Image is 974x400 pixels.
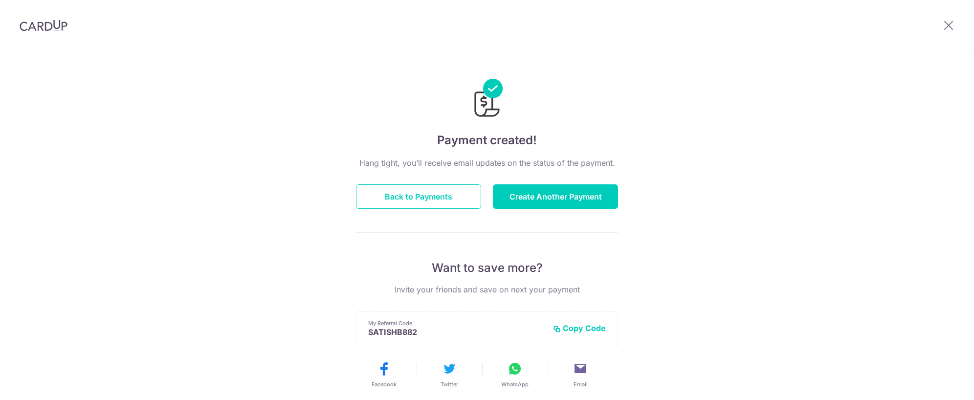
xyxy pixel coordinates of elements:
[355,361,413,388] button: Facebook
[372,380,397,388] span: Facebook
[356,260,618,276] p: Want to save more?
[356,132,618,149] h4: Payment created!
[501,380,529,388] span: WhatsApp
[552,361,609,388] button: Email
[356,184,481,209] button: Back to Payments
[356,157,618,169] p: Hang tight, you’ll receive email updates on the status of the payment.
[368,319,545,327] p: My Referral Code
[486,361,544,388] button: WhatsApp
[574,380,588,388] span: Email
[471,79,503,120] img: Payments
[368,327,545,337] p: SATISHB882
[20,20,67,31] img: CardUp
[911,371,964,395] iframe: Opens a widget where you can find more information
[441,380,458,388] span: Twitter
[553,323,606,333] button: Copy Code
[421,361,478,388] button: Twitter
[356,284,618,295] p: Invite your friends and save on next your payment
[493,184,618,209] button: Create Another Payment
